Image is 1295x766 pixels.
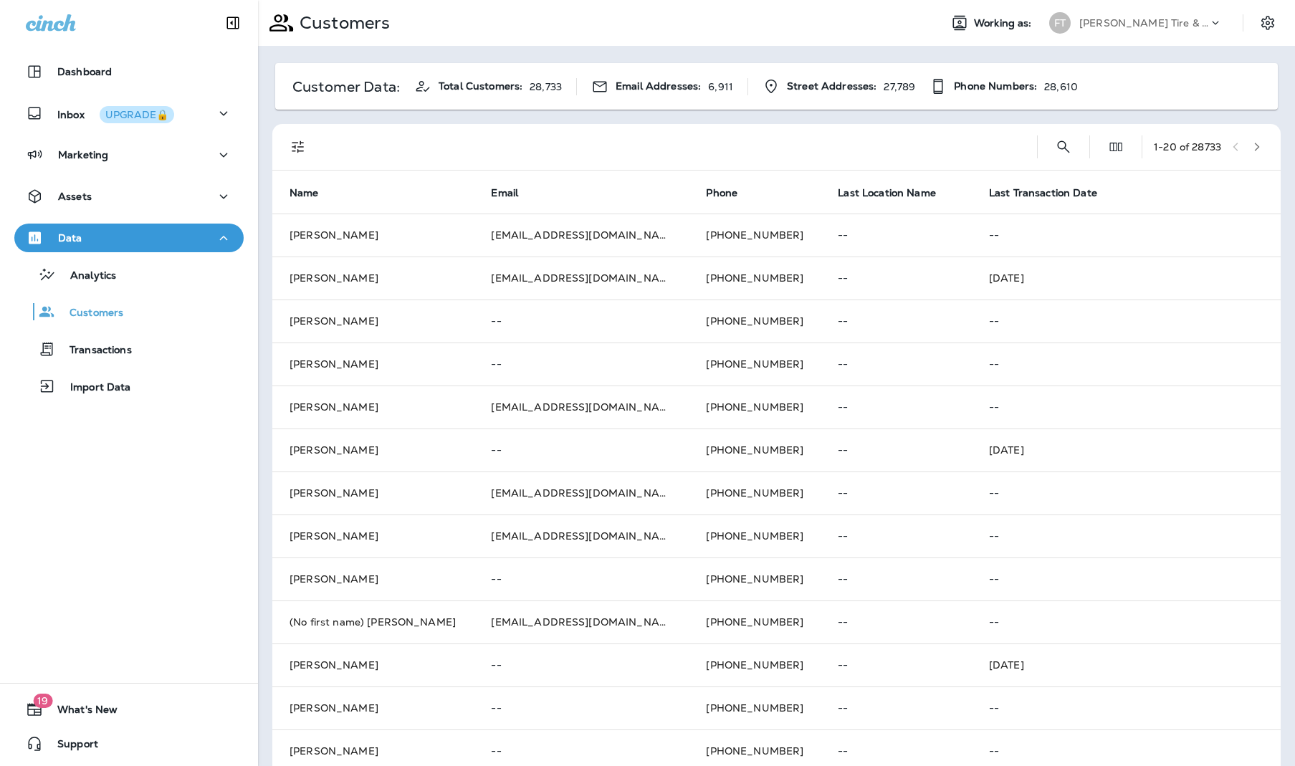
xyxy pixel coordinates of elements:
[838,487,955,499] p: --
[689,600,821,643] td: [PHONE_NUMBER]
[14,259,244,289] button: Analytics
[491,315,672,327] p: --
[272,343,474,386] td: [PERSON_NAME]
[838,186,955,199] span: Last Location Name
[272,214,474,257] td: [PERSON_NAME]
[272,514,474,557] td: [PERSON_NAME]
[14,695,244,724] button: 19What's New
[290,187,319,199] span: Name
[1102,133,1130,161] button: Edit Fields
[272,471,474,514] td: [PERSON_NAME]
[708,81,733,92] p: 6,911
[439,80,522,92] span: Total Customers:
[838,530,955,542] p: --
[706,187,737,199] span: Phone
[474,600,689,643] td: [EMAIL_ADDRESS][DOMAIN_NAME]
[55,307,123,320] p: Customers
[1154,141,1221,153] div: 1 - 20 of 28733
[100,106,174,123] button: UPGRADE🔒
[689,557,821,600] td: [PHONE_NUMBER]
[972,429,1281,471] td: [DATE]
[474,471,689,514] td: [EMAIL_ADDRESS][DOMAIN_NAME]
[838,745,955,757] p: --
[989,229,1263,241] p: --
[213,9,253,37] button: Collapse Sidebar
[474,257,689,300] td: [EMAIL_ADDRESS][DOMAIN_NAME]
[974,17,1035,29] span: Working as:
[14,334,244,364] button: Transactions
[838,358,955,370] p: --
[787,80,876,92] span: Street Addresses:
[989,573,1263,585] p: --
[43,704,118,721] span: What's New
[57,66,112,77] p: Dashboard
[14,371,244,401] button: Import Data
[838,401,955,413] p: --
[838,272,955,284] p: --
[989,487,1263,499] p: --
[491,187,518,199] span: Email
[474,214,689,257] td: [EMAIL_ADDRESS][DOMAIN_NAME]
[689,643,821,686] td: [PHONE_NUMBER]
[689,686,821,729] td: [PHONE_NUMBER]
[838,659,955,671] p: --
[884,81,915,92] p: 27,789
[58,149,108,161] p: Marketing
[58,232,82,244] p: Data
[272,429,474,471] td: [PERSON_NAME]
[989,745,1263,757] p: --
[14,57,244,86] button: Dashboard
[689,214,821,257] td: [PHONE_NUMBER]
[1049,133,1078,161] button: Search Customers
[294,12,390,34] p: Customers
[14,99,244,128] button: InboxUPGRADE🔒
[58,191,92,202] p: Assets
[284,133,312,161] button: Filters
[972,257,1281,300] td: [DATE]
[616,80,701,92] span: Email Addresses:
[989,401,1263,413] p: --
[491,745,672,757] p: --
[989,186,1116,199] span: Last Transaction Date
[689,257,821,300] td: [PHONE_NUMBER]
[491,444,672,456] p: --
[689,471,821,514] td: [PHONE_NUMBER]
[989,702,1263,714] p: --
[838,573,955,585] p: --
[989,358,1263,370] p: --
[55,344,132,358] p: Transactions
[491,659,672,671] p: --
[272,643,474,686] td: [PERSON_NAME]
[972,643,1281,686] td: [DATE]
[14,182,244,211] button: Assets
[954,80,1037,92] span: Phone Numbers:
[105,110,168,120] div: UPGRADE🔒
[272,600,474,643] td: (No first name) [PERSON_NAME]
[14,140,244,169] button: Marketing
[292,81,400,92] p: Customer Data:
[706,186,756,199] span: Phone
[838,616,955,628] p: --
[56,269,116,283] p: Analytics
[14,729,244,758] button: Support
[989,315,1263,327] p: --
[14,297,244,327] button: Customers
[838,229,955,241] p: --
[491,573,672,585] p: --
[491,186,537,199] span: Email
[14,224,244,252] button: Data
[491,358,672,370] p: --
[43,738,98,755] span: Support
[689,386,821,429] td: [PHONE_NUMBER]
[272,686,474,729] td: [PERSON_NAME]
[33,694,52,708] span: 19
[474,386,689,429] td: [EMAIL_ADDRESS][DOMAIN_NAME]
[530,81,562,92] p: 28,733
[1044,81,1078,92] p: 28,610
[689,300,821,343] td: [PHONE_NUMBER]
[272,300,474,343] td: [PERSON_NAME]
[272,257,474,300] td: [PERSON_NAME]
[689,429,821,471] td: [PHONE_NUMBER]
[290,186,338,199] span: Name
[1255,10,1281,36] button: Settings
